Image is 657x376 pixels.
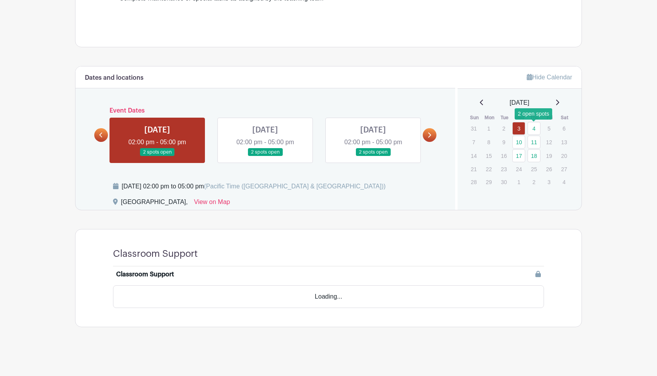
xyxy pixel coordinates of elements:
p: 24 [512,163,525,175]
a: View on Map [194,197,230,210]
div: Classroom Support [116,270,174,279]
a: 3 [512,122,525,135]
a: 10 [512,136,525,149]
p: 19 [542,150,555,162]
p: 6 [558,122,571,134]
a: Hide Calendar [527,74,572,81]
p: 14 [467,150,480,162]
p: 30 [497,176,510,188]
p: 16 [497,150,510,162]
p: 27 [558,163,571,175]
p: 26 [542,163,555,175]
div: [DATE] 02:00 pm to 05:00 pm [122,182,386,191]
th: Sun [467,114,482,122]
a: 17 [512,149,525,162]
p: 1 [512,176,525,188]
span: [DATE] [510,98,529,107]
p: 5 [542,122,555,134]
p: 23 [497,163,510,175]
th: Wed [512,114,527,122]
p: 2 [497,122,510,134]
p: 29 [482,176,495,188]
h6: Event Dates [108,107,423,115]
p: 12 [542,136,555,148]
th: Mon [482,114,497,122]
p: 3 [542,176,555,188]
p: 1 [482,122,495,134]
p: 28 [467,176,480,188]
p: 4 [558,176,571,188]
a: 18 [528,149,540,162]
h4: Classroom Support [113,248,198,260]
p: 21 [467,163,480,175]
p: 22 [482,163,495,175]
p: 7 [467,136,480,148]
th: Tue [497,114,512,122]
p: 9 [497,136,510,148]
p: 2 [528,176,540,188]
p: 31 [467,122,480,134]
div: [GEOGRAPHIC_DATA], [121,197,188,210]
p: 8 [482,136,495,148]
a: 11 [528,136,540,149]
p: 13 [558,136,571,148]
p: 25 [528,163,540,175]
p: 15 [482,150,495,162]
p: 20 [558,150,571,162]
a: 4 [528,122,540,135]
th: Sat [557,114,573,122]
h6: Dates and locations [85,74,144,82]
div: Loading... [113,285,544,308]
span: (Pacific Time ([GEOGRAPHIC_DATA] & [GEOGRAPHIC_DATA])) [204,183,386,190]
div: 2 open spots [515,108,552,120]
